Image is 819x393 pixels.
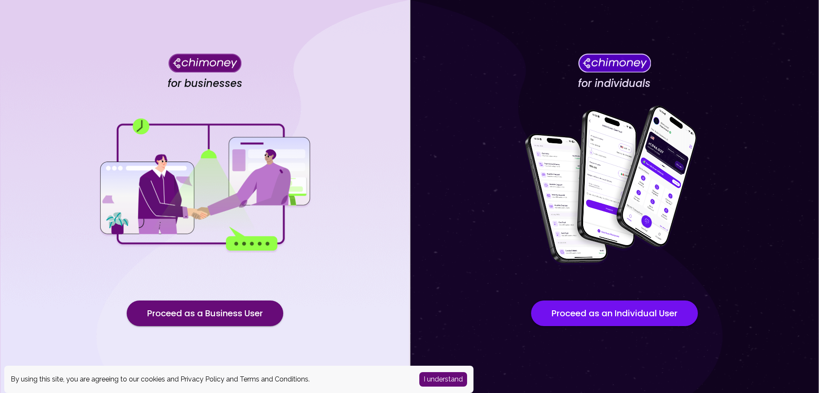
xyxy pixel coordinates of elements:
button: Proceed as a Business User [127,301,283,326]
button: Proceed as an Individual User [531,301,698,326]
img: for businesses [98,118,311,253]
a: Privacy Policy [180,375,224,383]
h4: for individuals [578,77,651,90]
a: Terms and Conditions [240,375,308,383]
div: By using this site, you are agreeing to our cookies and and . [11,374,407,384]
img: Chimoney for individuals [578,53,651,72]
img: Chimoney for businesses [168,53,241,72]
img: for individuals [508,101,721,271]
button: Accept cookies [419,372,467,387]
h4: for businesses [168,77,242,90]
